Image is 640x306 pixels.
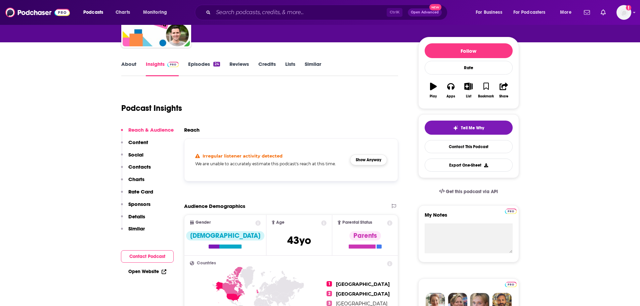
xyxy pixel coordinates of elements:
[342,220,372,225] span: Parental Status
[121,201,151,213] button: Sponsors
[197,261,216,265] span: Countries
[121,127,174,139] button: Reach & Audience
[616,5,631,20] img: User Profile
[128,225,145,232] p: Similar
[349,231,381,241] div: Parents
[446,189,498,194] span: Get this podcast via API
[350,155,387,165] button: Show Anyway
[195,161,345,166] h5: We are unable to accurately estimate this podcast's reach at this time.
[626,5,631,10] svg: Add a profile image
[167,62,179,67] img: Podchaser Pro
[495,78,512,102] button: Share
[327,301,332,306] span: 3
[128,188,153,195] p: Rate Card
[453,125,458,131] img: tell me why sparkle
[146,61,179,76] a: InsightsPodchaser Pro
[425,61,513,75] div: Rate
[186,231,264,241] div: [DEMOGRAPHIC_DATA]
[430,94,437,98] div: Play
[229,61,249,76] a: Reviews
[499,94,508,98] div: Share
[121,225,145,238] button: Similar
[83,8,103,17] span: Podcasts
[425,78,442,102] button: Play
[121,139,148,151] button: Content
[201,5,454,20] div: Search podcasts, credits, & more...
[425,159,513,172] button: Export One-Sheet
[213,62,220,67] div: 24
[505,281,517,287] a: Pro website
[188,61,220,76] a: Episodes24
[258,61,276,76] a: Credits
[478,94,494,98] div: Bookmark
[425,43,513,58] button: Follow
[128,127,174,133] p: Reach & Audience
[425,212,513,223] label: My Notes
[143,8,167,17] span: Monitoring
[116,8,130,17] span: Charts
[560,8,571,17] span: More
[128,176,144,182] p: Charts
[285,61,295,76] a: Lists
[184,203,245,209] h2: Audience Demographics
[446,94,455,98] div: Apps
[425,121,513,135] button: tell me why sparkleTell Me Why
[128,201,151,207] p: Sponsors
[138,7,176,18] button: open menu
[434,183,504,200] a: Get this podcast via API
[429,4,441,10] span: New
[121,61,136,76] a: About
[184,127,200,133] h2: Reach
[203,153,283,159] h4: Irregular listener activity detected
[213,7,387,18] input: Search podcasts, credits, & more...
[461,125,484,131] span: Tell Me Why
[128,269,166,274] a: Open Website
[121,103,182,113] h1: Podcast Insights
[387,8,402,17] span: Ctrl K
[305,61,321,76] a: Similar
[5,6,70,19] img: Podchaser - Follow, Share and Rate Podcasts
[79,7,112,18] button: open menu
[287,234,311,247] span: 43 yo
[425,140,513,153] a: Contact This Podcast
[196,220,211,225] span: Gender
[276,220,285,225] span: Age
[505,209,517,214] img: Podchaser Pro
[128,151,143,158] p: Social
[121,176,144,188] button: Charts
[327,291,332,296] span: 2
[121,164,151,176] button: Contacts
[128,164,151,170] p: Contacts
[111,7,134,18] a: Charts
[598,7,608,18] a: Show notifications dropdown
[555,7,580,18] button: open menu
[411,11,439,14] span: Open Advanced
[442,78,460,102] button: Apps
[327,281,332,287] span: 1
[505,208,517,214] a: Pro website
[336,281,390,287] span: [GEOGRAPHIC_DATA]
[336,291,390,297] span: [GEOGRAPHIC_DATA]
[505,282,517,287] img: Podchaser Pro
[121,213,145,226] button: Details
[476,8,502,17] span: For Business
[408,8,442,16] button: Open AdvancedNew
[477,78,495,102] button: Bookmark
[471,7,511,18] button: open menu
[616,5,631,20] button: Show profile menu
[509,7,555,18] button: open menu
[581,7,593,18] a: Show notifications dropdown
[121,250,174,263] button: Contact Podcast
[616,5,631,20] span: Logged in as agoldsmithwissman
[121,188,153,201] button: Rate Card
[128,139,148,145] p: Content
[121,151,143,164] button: Social
[128,213,145,220] p: Details
[466,94,471,98] div: List
[460,78,477,102] button: List
[513,8,546,17] span: For Podcasters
